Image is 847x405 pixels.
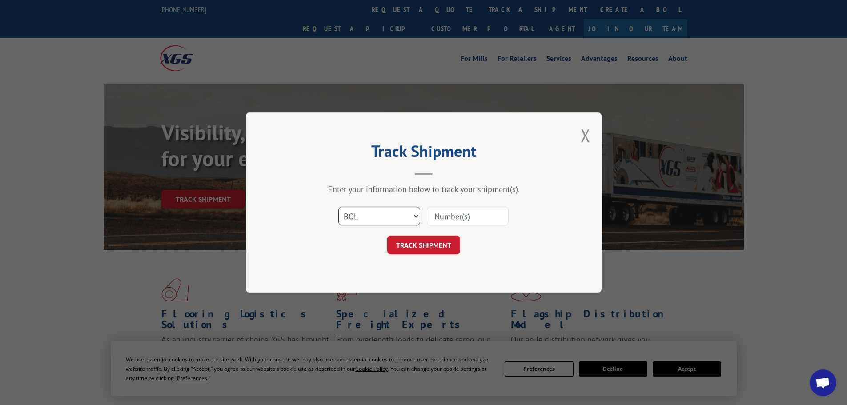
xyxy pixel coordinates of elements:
input: Number(s) [427,207,509,225]
button: Close modal [581,124,590,147]
div: Open chat [810,369,836,396]
h2: Track Shipment [290,145,557,162]
button: TRACK SHIPMENT [387,236,460,254]
div: Enter your information below to track your shipment(s). [290,184,557,194]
